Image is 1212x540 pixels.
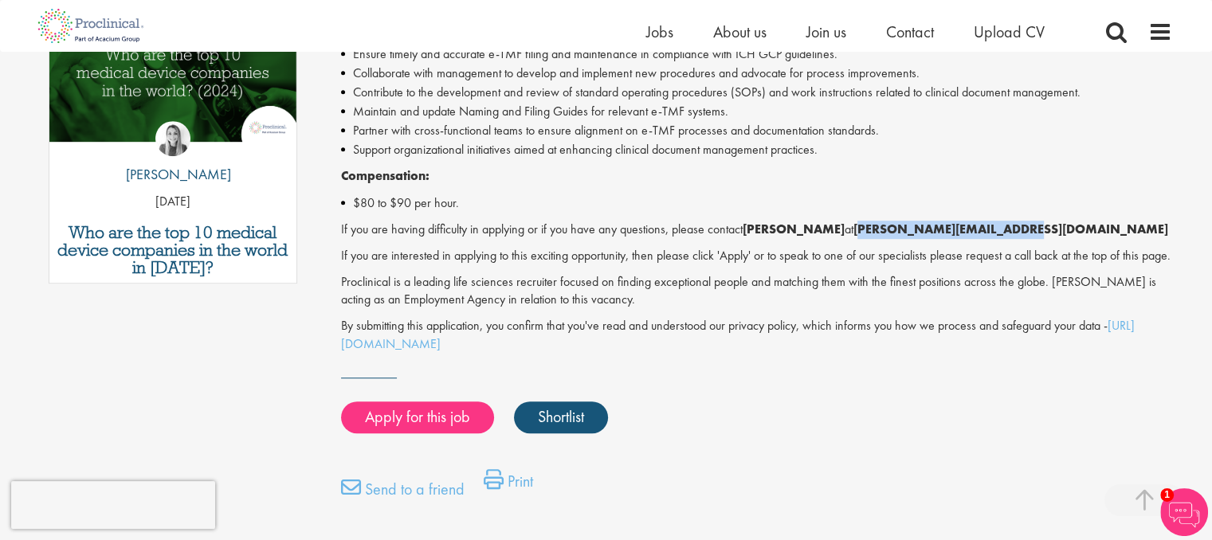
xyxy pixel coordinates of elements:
[341,121,1172,140] li: Partner with cross-functional teams to ensure alignment on e-TMF processes and documentation stan...
[484,469,533,501] a: Print
[341,221,1172,239] p: If you are having difficulty in applying or if you have any questions, please contact at
[886,22,934,42] a: Contact
[57,224,289,276] a: Who are the top 10 medical device companies in the world in [DATE]?
[341,140,1172,159] li: Support organizational initiatives aimed at enhancing clinical document management practices.
[1160,488,1174,502] span: 1
[341,83,1172,102] li: Contribute to the development and review of standard operating procedures (SOPs) and work instruc...
[341,167,429,184] strong: Compensation:
[743,221,845,237] strong: [PERSON_NAME]
[341,64,1172,83] li: Collaborate with management to develop and implement new procedures and advocate for process impr...
[114,164,231,185] p: [PERSON_NAME]
[341,477,465,509] a: Send to a friend
[341,317,1135,352] a: [URL][DOMAIN_NAME]
[49,14,297,155] a: Link to a post
[114,121,231,193] a: Hannah Burke [PERSON_NAME]
[514,401,608,433] a: Shortlist
[341,194,1172,213] li: $80 to $90 per hour.
[341,317,1172,354] p: By submitting this application, you confirm that you've read and understood our privacy policy, w...
[341,273,1172,310] p: Proclinical is a leading life sciences recruiter focused on finding exceptional people and matchi...
[806,22,846,42] a: Join us
[155,121,190,156] img: Hannah Burke
[11,481,215,529] iframe: reCAPTCHA
[1160,488,1208,536] img: Chatbot
[49,14,297,142] img: Top 10 Medical Device Companies 2024
[646,22,673,42] a: Jobs
[341,247,1172,265] p: If you are interested in applying to this exciting opportunity, then please click 'Apply' or to s...
[341,401,494,433] a: Apply for this job
[713,22,767,42] a: About us
[341,45,1172,64] li: Ensure timely and accurate e-TMF filing and maintenance in compliance with ICH GCP guidelines.
[49,193,297,211] p: [DATE]
[853,221,1168,237] strong: [PERSON_NAME][EMAIL_ADDRESS][DOMAIN_NAME]
[341,102,1172,121] li: Maintain and update Naming and Filing Guides for relevant e-TMF systems.
[974,22,1045,42] a: Upload CV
